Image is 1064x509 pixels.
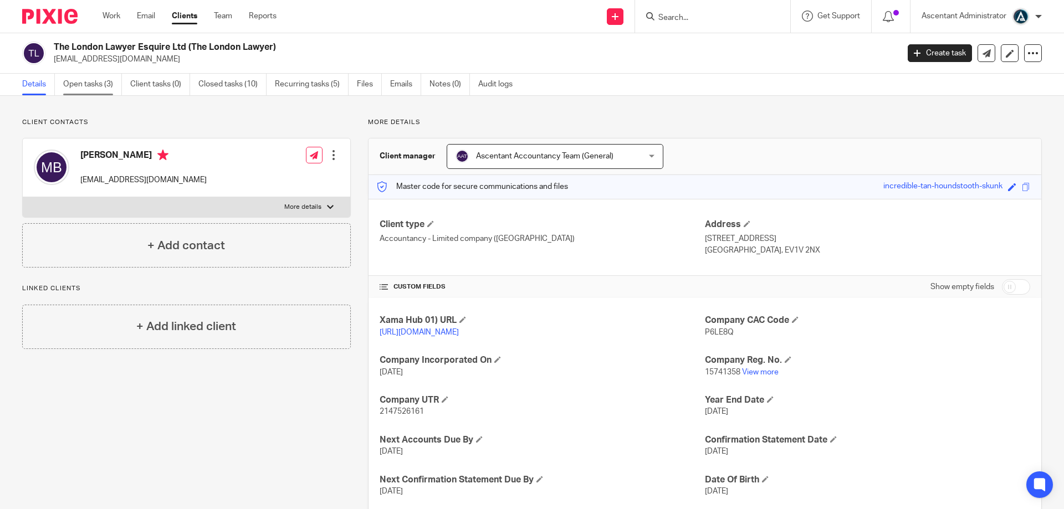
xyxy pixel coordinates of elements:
p: [STREET_ADDRESS] [705,233,1030,244]
h4: Company Reg. No. [705,354,1030,366]
span: [DATE] [705,448,728,455]
span: 15741358 [705,368,740,376]
p: Client contacts [22,118,351,127]
h3: Client manager [380,151,436,162]
span: P6LE8Q [705,328,734,336]
h4: Next Accounts Due By [380,434,705,446]
a: Details [22,74,55,95]
img: svg%3E [456,150,469,163]
h4: + Add contact [147,237,225,254]
a: Reports [249,11,277,22]
i: Primary [157,150,168,161]
span: [DATE] [380,487,403,495]
img: svg%3E [22,42,45,65]
h4: Date Of Birth [705,474,1030,486]
p: More details [284,203,321,212]
h4: Address [705,219,1030,230]
img: Ascentant%20Round%20Only.png [1012,8,1030,25]
a: Closed tasks (10) [198,74,267,95]
span: [DATE] [380,368,403,376]
span: Get Support [817,12,860,20]
h4: Confirmation Statement Date [705,434,1030,446]
img: svg%3E [34,150,69,185]
span: [DATE] [380,448,403,455]
h4: Xama Hub 01) URL [380,315,705,326]
a: Team [214,11,232,22]
h4: CUSTOM FIELDS [380,282,705,291]
a: Work [103,11,120,22]
a: Client tasks (0) [130,74,190,95]
h4: Company Incorporated On [380,354,705,366]
input: Search [657,13,757,23]
a: Audit logs [478,74,521,95]
a: Email [137,11,155,22]
a: Open tasks (3) [63,74,122,95]
p: Ascentant Administrator [922,11,1006,22]
h4: Year End Date [705,394,1030,406]
span: [DATE] [705,487,728,495]
a: Emails [390,74,421,95]
a: [URL][DOMAIN_NAME] [380,328,459,336]
h4: [PERSON_NAME] [80,150,207,163]
a: Create task [908,44,972,62]
h4: + Add linked client [136,318,236,335]
a: Clients [172,11,197,22]
img: Pixie [22,9,78,24]
div: incredible-tan-houndstooth-skunk [883,181,1002,193]
p: [GEOGRAPHIC_DATA], EV1V 2NX [705,245,1030,256]
span: Ascentant Accountancy Team (General) [476,152,613,160]
p: [EMAIL_ADDRESS][DOMAIN_NAME] [54,54,891,65]
h4: Client type [380,219,705,230]
span: 2147526161 [380,408,424,415]
p: [EMAIL_ADDRESS][DOMAIN_NAME] [80,174,207,186]
p: More details [368,118,1042,127]
h4: Company UTR [380,394,705,406]
h4: Next Confirmation Statement Due By [380,474,705,486]
p: Accountancy - Limited company ([GEOGRAPHIC_DATA]) [380,233,705,244]
a: Notes (0) [429,74,470,95]
a: Recurring tasks (5) [275,74,349,95]
a: Files [357,74,382,95]
p: Linked clients [22,284,351,293]
span: [DATE] [705,408,728,415]
h2: The London Lawyer Esquire Ltd (The London Lawyer) [54,42,724,53]
p: Master code for secure communications and files [377,181,568,192]
h4: Company CAC Code [705,315,1030,326]
label: Show empty fields [930,281,994,292]
a: View more [742,368,779,376]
